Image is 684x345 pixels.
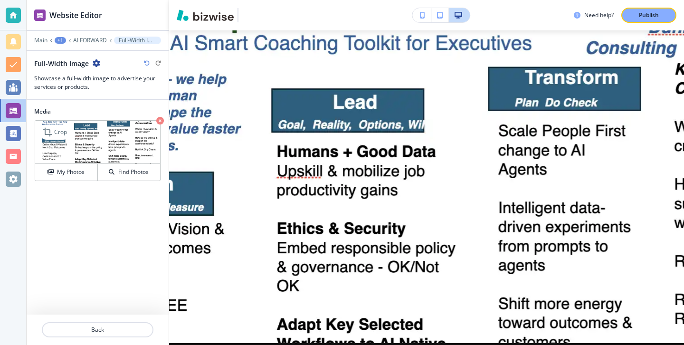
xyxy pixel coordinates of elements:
div: Crop [39,125,71,140]
p: Full-Width Image [119,37,156,44]
h4: My Photos [57,168,85,176]
button: My Photos [35,164,98,181]
img: editor icon [34,10,46,21]
button: Back [42,322,153,337]
button: AI FORWARD [73,37,107,44]
h2: Full-Width Image [34,58,89,68]
img: Bizwise Logo [177,10,234,21]
h2: Media [34,107,161,116]
p: Crop [54,128,67,136]
button: Publish [621,8,676,23]
div: CropMy PhotosFind Photos [34,120,161,182]
button: Full-Width Image [114,37,161,44]
p: Back [43,326,152,334]
h3: Showcase a full-width image to advertise your services or products. [34,74,161,91]
button: Find Photos [98,164,160,181]
img: Your Logo [242,10,268,20]
button: Main [34,37,47,44]
h3: Need help? [584,11,614,19]
h2: Website Editor [49,10,102,21]
h4: Find Photos [118,168,149,176]
button: +1 [55,37,66,44]
p: Publish [639,11,659,19]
